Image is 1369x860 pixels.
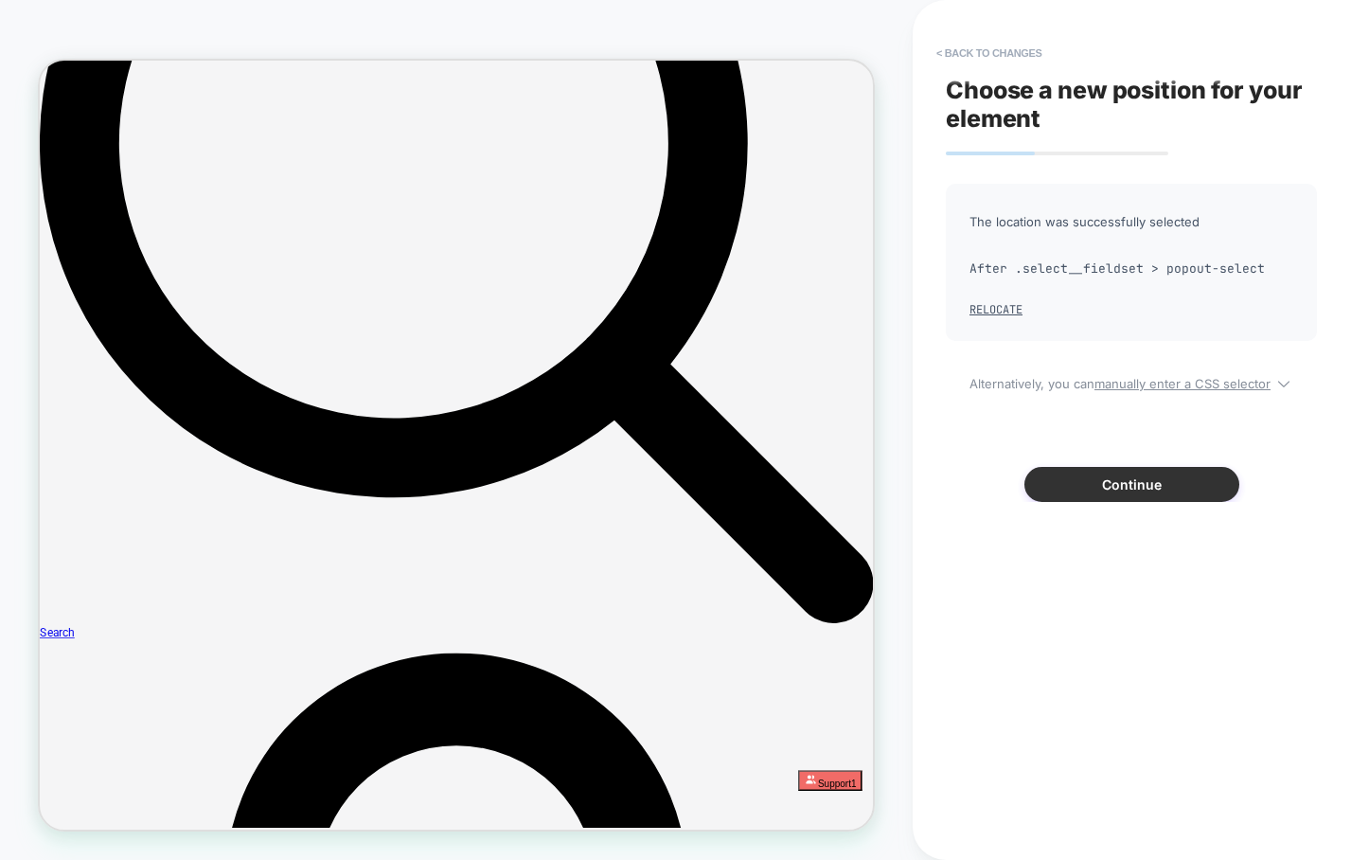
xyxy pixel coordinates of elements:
span: After .select__fieldset > popout-select [969,255,1293,283]
button: Relocate [969,302,1022,317]
span: Alternatively, you can [946,369,1317,391]
span: Choose a new position for your element [946,76,1303,133]
button: Continue [1024,467,1239,502]
u: manually enter a CSS selector [1094,376,1271,391]
button: < Back to changes [927,38,1052,68]
span: The location was successfully selected [969,207,1293,236]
